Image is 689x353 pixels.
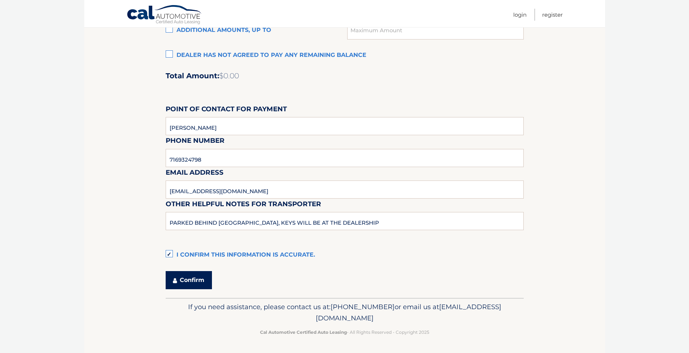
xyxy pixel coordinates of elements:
[166,199,321,212] label: Other helpful notes for transporter
[347,21,523,40] input: Maximum Amount
[170,301,519,324] p: If you need assistance, please contact us at: or email us at
[513,9,527,21] a: Login
[260,329,347,335] strong: Cal Automotive Certified Auto Leasing
[166,248,524,262] label: I confirm this information is accurate.
[170,328,519,336] p: - All Rights Reserved - Copyright 2025
[166,271,212,289] button: Confirm
[166,167,224,180] label: Email Address
[542,9,563,21] a: Register
[166,48,524,63] label: Dealer has not agreed to pay any remaining balance
[166,71,524,80] h2: Total Amount:
[166,23,348,38] label: Additional amounts, up to
[166,104,287,117] label: Point of Contact for Payment
[331,303,395,311] span: [PHONE_NUMBER]
[219,71,239,80] span: $0.00
[127,5,203,26] a: Cal Automotive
